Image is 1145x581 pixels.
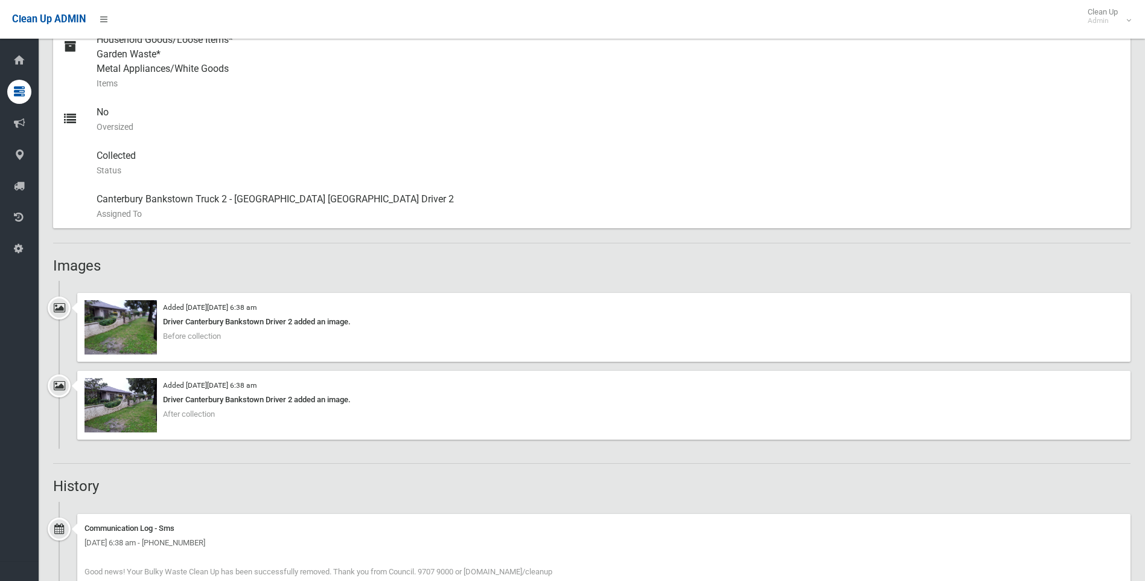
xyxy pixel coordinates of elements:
[97,98,1121,141] div: No
[97,185,1121,228] div: Canterbury Bankstown Truck 2 - [GEOGRAPHIC_DATA] [GEOGRAPHIC_DATA] Driver 2
[97,141,1121,185] div: Collected
[85,536,1123,550] div: [DATE] 6:38 am - [PHONE_NUMBER]
[85,315,1123,329] div: Driver Canterbury Bankstown Driver 2 added an image.
[12,13,86,25] span: Clean Up ADMIN
[97,163,1121,178] small: Status
[163,409,215,419] span: After collection
[97,207,1121,221] small: Assigned To
[1082,7,1130,25] span: Clean Up
[1088,16,1118,25] small: Admin
[97,76,1121,91] small: Items
[85,393,1123,407] div: Driver Canterbury Bankstown Driver 2 added an image.
[85,567,552,576] span: Good news! Your Bulky Waste Clean Up has been successfully removed. Thank you from Council. 9707 ...
[85,300,157,355] img: 2025-08-2006.38.31518104389238660423.jpg
[53,258,1131,274] h2: Images
[163,303,257,312] small: Added [DATE][DATE] 6:38 am
[163,332,221,341] span: Before collection
[53,478,1131,494] h2: History
[163,381,257,390] small: Added [DATE][DATE] 6:38 am
[85,378,157,432] img: 2025-08-2006.38.392855690122701789701.jpg
[97,120,1121,134] small: Oversized
[85,521,1123,536] div: Communication Log - Sms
